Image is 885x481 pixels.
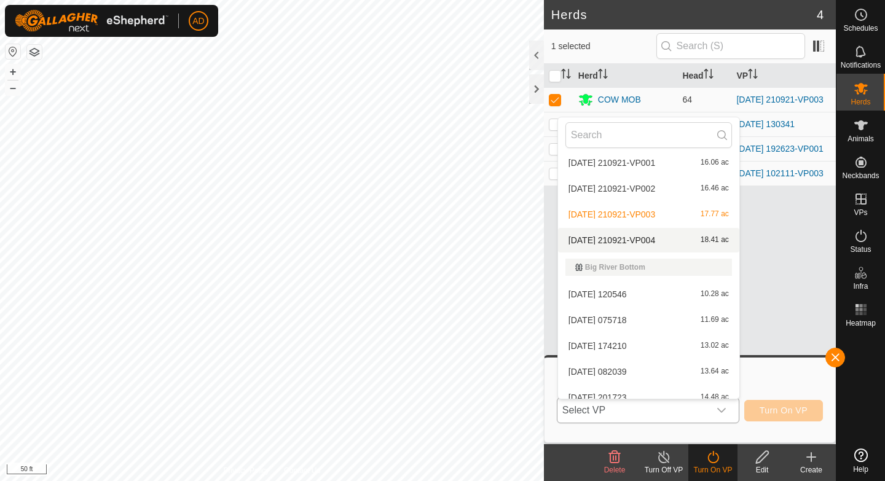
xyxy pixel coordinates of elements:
span: 17.77 ac [701,210,729,219]
th: VP [731,64,836,88]
li: 2025-06-22 120546 [558,282,739,307]
span: Status [850,246,871,253]
p-sorticon: Activate to sort [704,71,714,80]
p-sorticon: Activate to sort [598,71,608,80]
li: 2025-08-14 210921-VP002 [558,176,739,201]
span: [DATE] 082039 [568,367,627,376]
div: Turn On VP [688,464,737,475]
li: 2025-08-14 210921-VP001 [558,151,739,175]
span: 18.41 ac [701,236,729,244]
a: [DATE] 102111-VP003 [736,168,823,178]
span: 13.64 ac [701,367,729,376]
a: Privacy Policy [223,465,269,476]
li: 2025-06-24 082039 [558,359,739,384]
div: Edit [737,464,787,475]
a: Contact Us [284,465,320,476]
span: 1 selected [551,40,656,53]
span: 10.28 ac [701,290,729,299]
span: [DATE] 120546 [568,290,627,299]
li: 2025-08-14 210921-VP004 [558,228,739,252]
p-sorticon: Activate to sort [561,71,571,80]
span: [DATE] 210921-VP001 [568,158,655,167]
span: Schedules [843,25,878,32]
span: [DATE] 210921-VP003 [568,210,655,219]
span: Heatmap [846,319,876,327]
div: Turn Off VP [639,464,688,475]
th: Head [677,64,731,88]
div: dropdown trigger [709,398,734,423]
span: Herds [851,98,870,106]
img: Gallagher Logo [15,10,168,32]
li: 2025-06-24 201723 [558,385,739,410]
button: – [6,80,20,95]
th: Herd [573,64,678,88]
span: Turn On VP [760,405,808,415]
button: Reset Map [6,44,20,59]
button: + [6,65,20,79]
button: Map Layers [27,45,42,60]
div: Create [787,464,836,475]
li: 2025-06-23 174210 [558,334,739,358]
span: Help [853,466,868,473]
span: Delete [604,466,626,474]
span: [DATE] 174210 [568,342,627,350]
span: VPs [854,209,867,216]
span: Notifications [841,61,881,69]
p-sorticon: Activate to sort [748,71,758,80]
div: COW MOB [598,93,641,106]
div: Big River Bottom [575,264,722,271]
h2: Herds [551,7,817,22]
span: AD [192,15,204,28]
input: Search [565,122,732,148]
span: Animals [848,135,874,143]
a: Help [836,444,885,478]
a: [DATE] 192623-VP001 [736,144,823,154]
input: Search (S) [656,33,805,59]
button: Turn On VP [744,400,823,421]
span: 4 [817,6,824,24]
span: 13.02 ac [701,342,729,350]
span: Neckbands [842,172,879,179]
span: 11.69 ac [701,316,729,324]
span: [DATE] 075718 [568,316,627,324]
span: 64 [682,95,692,104]
li: 2025-08-14 210921-VP003 [558,202,739,227]
span: 16.46 ac [701,184,729,193]
a: [DATE] 210921-VP003 [736,95,823,104]
span: [DATE] 201723 [568,393,627,402]
a: [DATE] 130341 [736,119,795,129]
li: 2025-06-23 075718 [558,308,739,332]
span: 16.06 ac [701,158,729,167]
span: Select VP [557,398,709,423]
span: Infra [853,283,868,290]
span: [DATE] 210921-VP004 [568,236,655,244]
span: 14.48 ac [701,393,729,402]
span: [DATE] 210921-VP002 [568,184,655,193]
